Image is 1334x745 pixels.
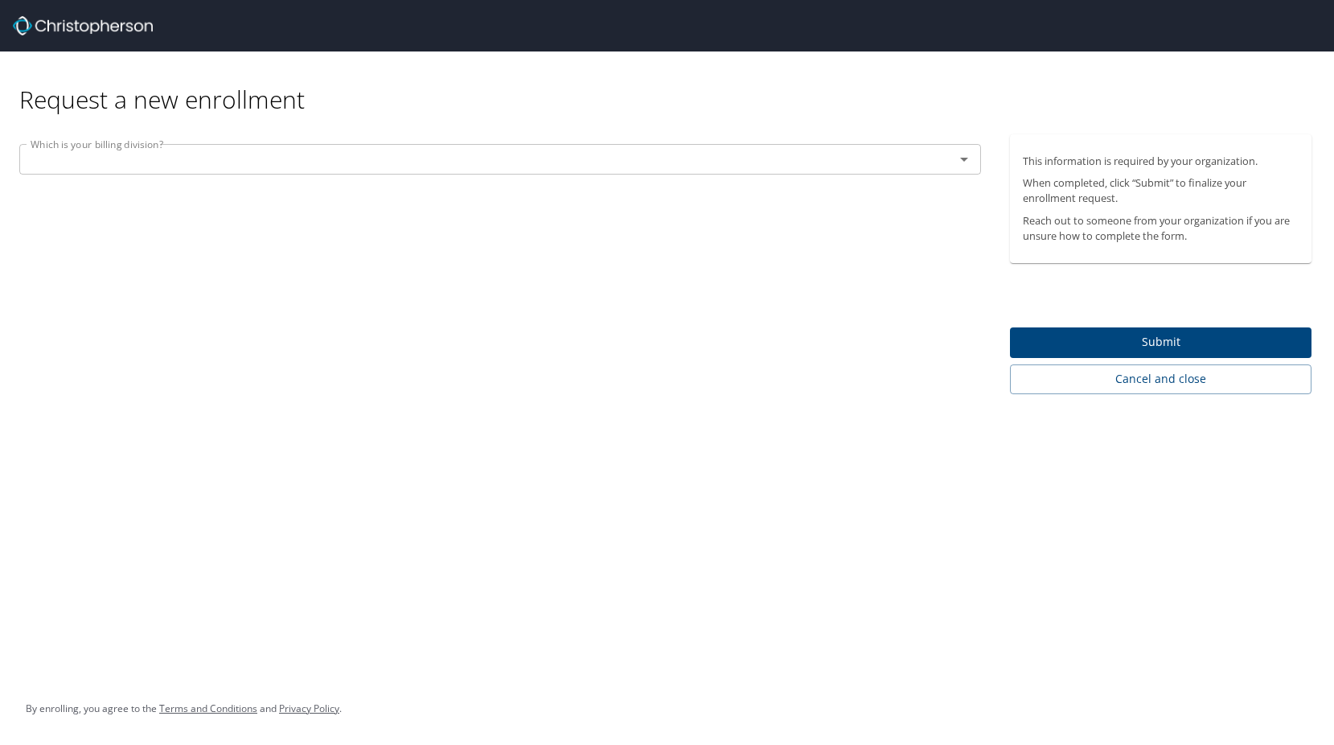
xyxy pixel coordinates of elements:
[953,148,975,171] button: Open
[1010,327,1311,359] button: Submit
[1023,369,1299,389] span: Cancel and close
[1023,213,1299,244] p: Reach out to someone from your organization if you are unsure how to complete the form.
[1023,154,1299,169] p: This information is required by your organization.
[19,51,1324,115] div: Request a new enrollment
[1023,175,1299,206] p: When completed, click “Submit” to finalize your enrollment request.
[1010,364,1311,394] button: Cancel and close
[26,689,342,729] div: By enrolling, you agree to the and .
[159,702,257,715] a: Terms and Conditions
[1023,332,1299,352] span: Submit
[279,702,339,715] a: Privacy Policy
[13,16,153,35] img: cbt logo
